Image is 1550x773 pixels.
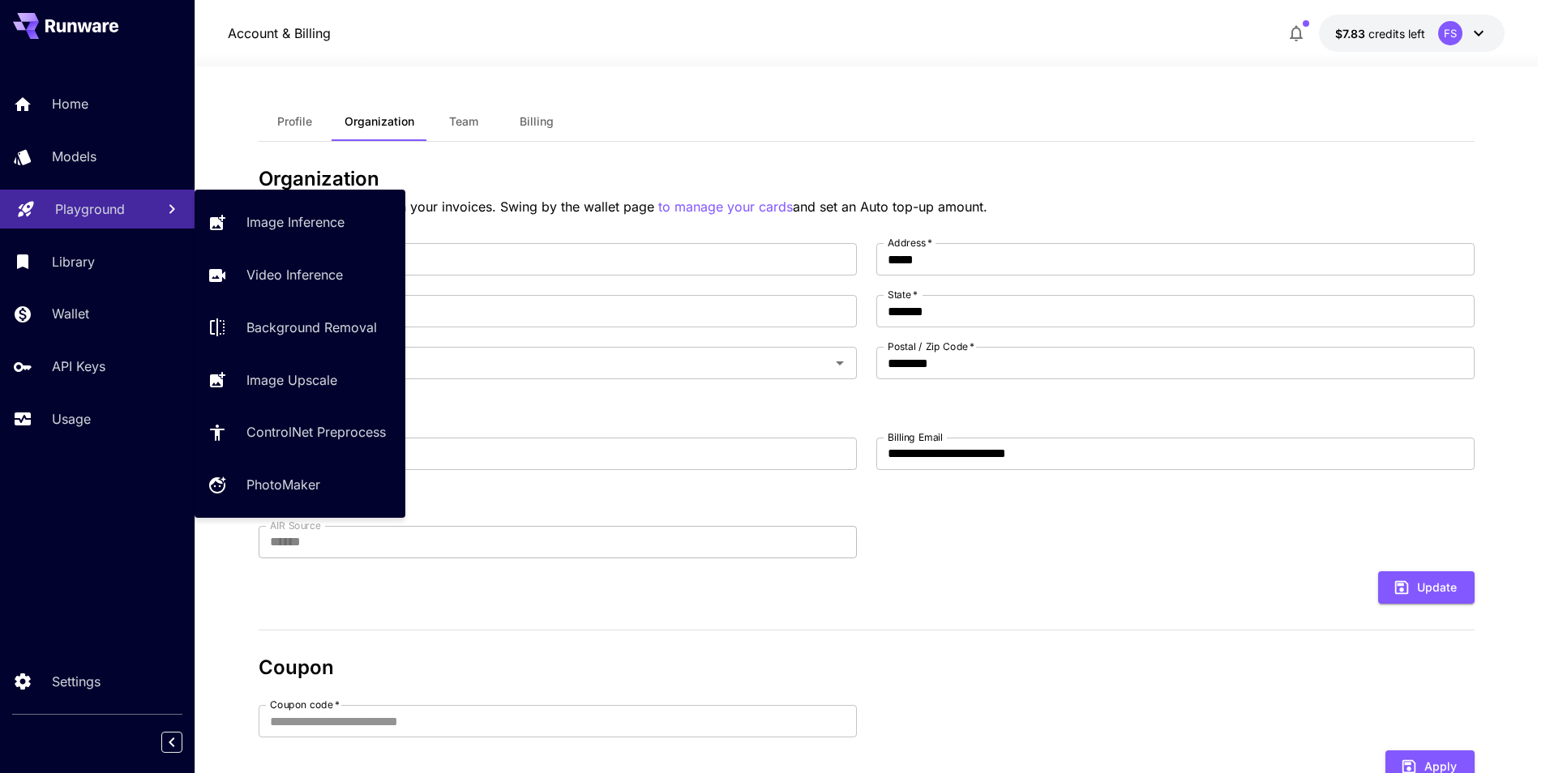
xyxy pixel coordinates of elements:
p: Image Upscale [246,370,337,390]
p: Models [52,147,96,166]
h3: Coupon [259,656,1475,679]
p: Video Inference [246,265,343,284]
div: Collapse sidebar [173,728,195,757]
p: ControlNet Preprocess [246,422,386,442]
a: ControlNet Preprocess [195,412,405,452]
button: Update [1378,571,1475,604]
span: credits left [1368,27,1425,41]
p: PhotoMaker [246,475,320,494]
button: $7.82986 [1319,15,1505,52]
h3: Organization [259,168,1475,190]
a: Video Inference [195,255,405,295]
span: Organization [345,114,414,129]
label: AIR Source [270,519,320,532]
span: Profile [277,114,312,129]
span: $7.83 [1335,27,1368,41]
a: Image Inference [195,203,405,242]
nav: breadcrumb [228,23,331,43]
a: Background Removal [195,308,405,348]
span: and set an Auto top-up amount. [793,199,987,215]
button: Collapse sidebar [161,732,182,753]
p: Usage [52,409,91,429]
p: Home [52,94,88,113]
span: Team [449,114,478,129]
label: State [888,288,918,301]
p: Account & Billing [228,23,331,43]
a: PhotoMaker [195,465,405,505]
label: Coupon code [270,698,340,711]
p: Background Removal [246,318,377,337]
span: Billing [520,114,554,129]
div: $7.82986 [1335,25,1425,42]
a: Image Upscale [195,360,405,399]
div: FS [1438,21,1462,45]
p: Wallet [52,304,89,323]
p: to manage your cards [658,197,793,217]
p: Library [52,252,95,271]
p: Settings [52,672,101,691]
label: Address [888,236,932,250]
p: Playground [55,199,125,219]
button: Open [829,352,851,374]
label: Postal / Zip Code [888,340,974,353]
p: API Keys [52,357,105,376]
span: These details pop up on your invoices. Swing by the wallet page [259,199,658,215]
label: Billing Email [888,430,943,444]
p: Image Inference [246,212,345,232]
